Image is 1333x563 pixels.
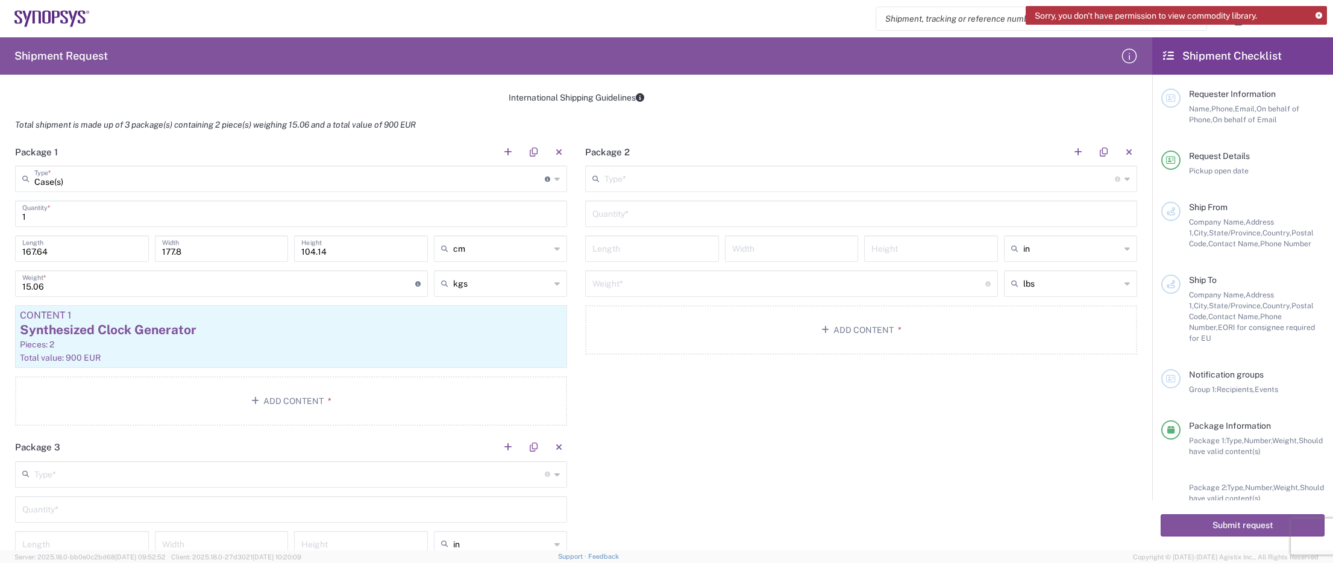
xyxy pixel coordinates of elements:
span: Ship To [1189,275,1217,285]
span: Type, [1227,483,1245,492]
span: Number, [1244,436,1272,445]
span: Pickup open date [1189,166,1249,175]
h2: Package 1 [15,146,58,158]
span: [DATE] 10:20:09 [252,553,301,561]
span: Client: 2025.18.0-27d3021 [171,553,301,561]
div: Pieces: 2 [20,339,562,350]
button: Submit request [1161,514,1325,537]
span: Server: 2025.18.0-bb0e0c2bd68 [14,553,166,561]
span: Phone Number [1260,239,1311,248]
span: State/Province, [1209,301,1262,310]
span: Sorry, you don't have permission to view commodity library. [1035,10,1257,21]
span: Notification groups [1189,370,1264,379]
span: Package 2: [1189,483,1227,492]
span: Ship From [1189,202,1228,212]
span: State/Province, [1209,228,1262,237]
span: Events [1255,385,1278,394]
span: Type, [1226,436,1244,445]
span: Weight, [1272,436,1299,445]
span: Contact Name, [1208,239,1260,248]
span: Requester Information [1189,89,1276,99]
span: City, [1194,301,1209,310]
span: EORI for consignee required for EU [1189,323,1315,343]
h2: Shipment Checklist [1163,49,1282,63]
span: Package 1: [1189,436,1226,445]
div: Synthesized Clock Generator [20,321,562,339]
input: Shipment, tracking or reference number [876,7,1188,30]
span: Recipients, [1217,385,1255,394]
span: Number, [1245,483,1273,492]
div: International Shipping Guidelines [6,92,1146,103]
span: Request Details [1189,151,1250,161]
h2: Package 3 [15,441,60,453]
span: Company Name, [1189,217,1246,226]
span: Email, [1235,104,1256,113]
a: Feedback [588,553,619,560]
span: Copyright © [DATE]-[DATE] Agistix Inc., All Rights Reserved [1133,552,1319,562]
h2: Package 2 [585,146,630,158]
span: Phone, [1211,104,1235,113]
span: Name, [1189,104,1211,113]
em: Total shipment is made up of 3 package(s) containing 2 piece(s) weighing 15.06 and a total value ... [6,120,425,129]
span: Package Information [1189,421,1271,431]
span: On behalf of Email [1212,115,1277,124]
a: Support [558,553,588,560]
span: Group 1: [1189,385,1217,394]
span: Company Name, [1189,290,1246,299]
span: City, [1194,228,1209,237]
span: Country, [1262,301,1291,310]
span: Contact Name, [1208,312,1260,321]
div: Total value: 900 EUR [20,352,562,363]
span: [DATE] 09:52:52 [115,553,166,561]
h2: Shipment Request [14,49,108,63]
span: Weight, [1273,483,1300,492]
button: Add Content* [15,376,567,426]
div: Content 1 [20,310,562,321]
button: Add Content* [585,305,1137,355]
span: Country, [1262,228,1291,237]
